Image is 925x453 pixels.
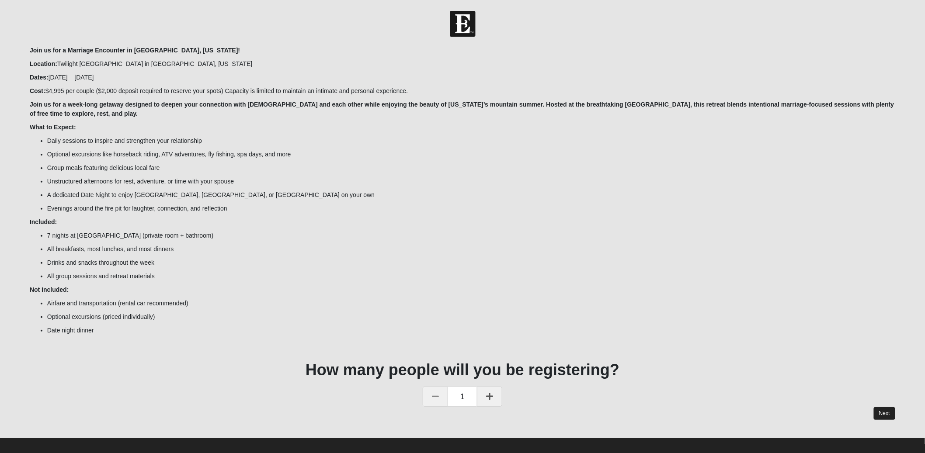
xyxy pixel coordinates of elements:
[47,204,895,213] li: Evenings around the fire pit for laughter, connection, and reflection
[47,299,895,308] li: Airfare and transportation (rental car recommended)
[47,136,895,145] li: Daily sessions to inspire and strengthen your relationship
[47,231,895,240] li: 7 nights at [GEOGRAPHIC_DATA] (private room + bathroom)
[47,326,895,335] li: Date night dinner
[47,177,895,186] li: Unstructured afternoons for rest, adventure, or time with your spouse
[30,86,895,96] p: $4,995 per couple ($2,000 deposit required to reserve your spots) Capacity is limited to maintain...
[47,258,895,267] li: Drinks and snacks throughout the week
[30,360,895,379] h1: How many people will you be registering?
[30,73,895,82] p: [DATE] – [DATE]
[30,286,69,293] b: Not Included:
[30,218,57,225] b: Included:
[30,60,57,67] b: Location:
[30,87,45,94] b: Cost:
[30,47,240,54] b: Join us for a Marriage Encounter in [GEOGRAPHIC_DATA], [US_STATE]!
[448,387,477,407] span: 1
[30,59,895,69] p: Twilight [GEOGRAPHIC_DATA] in [GEOGRAPHIC_DATA], [US_STATE]
[30,101,894,117] b: Join us for a week-long getaway designed to deepen your connection with [DEMOGRAPHIC_DATA] and ea...
[30,74,49,81] b: Dates:
[47,163,895,173] li: Group meals featuring delicious local fare
[30,124,76,131] b: What to Expect:
[450,11,476,37] img: Church of Eleven22 Logo
[874,407,895,420] a: Next
[47,150,895,159] li: Optional excursions like horseback riding, ATV adventures, fly fishing, spa days, and more
[47,272,895,281] li: All group sessions and retreat materials
[47,190,895,200] li: A dedicated Date Night to enjoy [GEOGRAPHIC_DATA], [GEOGRAPHIC_DATA], or [GEOGRAPHIC_DATA] on you...
[47,312,895,322] li: Optional excursions (priced individually)
[47,245,895,254] li: All breakfasts, most lunches, and most dinners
